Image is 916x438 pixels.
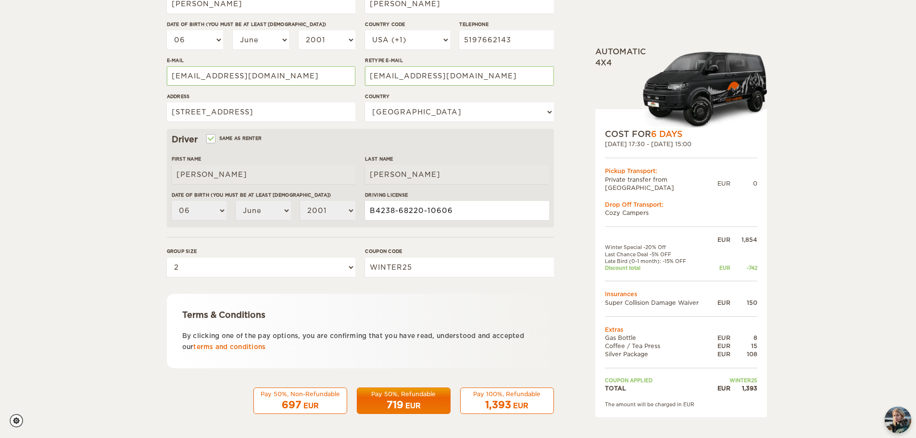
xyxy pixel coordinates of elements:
[605,175,717,192] td: Private transfer from [GEOGRAPHIC_DATA]
[730,179,757,188] div: 0
[365,248,553,255] label: Coupon code
[182,309,539,321] div: Terms & Conditions
[365,93,553,100] label: Country
[365,57,553,64] label: Retype E-mail
[459,30,553,50] input: e.g. 1 234 567 890
[712,342,730,350] div: EUR
[513,401,528,411] div: EUR
[167,66,355,86] input: e.g. example@example.com
[605,264,712,271] td: Discount total
[730,342,757,350] div: 15
[730,384,757,392] div: 1,393
[605,384,712,392] td: TOTAL
[651,129,682,139] span: 6 Days
[365,66,553,86] input: e.g. example@example.com
[605,200,757,209] div: Drop Off Transport:
[885,407,911,433] img: Freyja at Cozy Campers
[167,21,355,28] label: Date of birth (You must be at least [DEMOGRAPHIC_DATA])
[357,388,451,414] button: Pay 50%, Refundable 719 EUR
[730,334,757,342] div: 8
[172,155,355,163] label: First Name
[634,50,767,128] img: Cozy-3.png
[10,414,29,427] a: Cookie settings
[207,137,213,143] input: Same as renter
[605,209,757,217] td: Cozy Campers
[365,201,549,220] input: e.g. 14789654B
[485,399,511,411] span: 1,393
[712,299,730,307] div: EUR
[605,258,712,264] td: Late Bird (0-1 month): -15% OFF
[730,299,757,307] div: 150
[712,350,730,358] div: EUR
[605,140,757,148] div: [DATE] 17:30 - [DATE] 15:00
[712,236,730,244] div: EUR
[712,334,730,342] div: EUR
[303,401,319,411] div: EUR
[605,377,712,384] td: Coupon applied
[605,350,712,358] td: Silver Package
[717,179,730,188] div: EUR
[605,167,757,175] div: Pickup Transport:
[885,407,911,433] button: chat-button
[167,248,355,255] label: Group size
[605,244,712,250] td: Winter Special -20% Off
[605,401,757,408] div: The amount will be charged in EUR
[172,165,355,184] input: e.g. William
[712,264,730,271] div: EUR
[365,191,549,199] label: Driving License
[365,155,549,163] label: Last Name
[466,390,548,398] div: Pay 100%, Refundable
[253,388,347,414] button: Pay 50%, Non-Refundable 697 EUR
[365,165,549,184] input: e.g. Smith
[460,388,554,414] button: Pay 100%, Refundable 1,393 EUR
[605,251,712,258] td: Last Chance Deal -5% OFF
[182,330,539,353] p: By clicking one of the pay options, you are confirming that you have read, understood and accepte...
[712,384,730,392] div: EUR
[730,350,757,358] div: 108
[730,264,757,271] div: -742
[365,21,450,28] label: Country Code
[387,399,403,411] span: 719
[405,401,421,411] div: EUR
[595,47,767,128] div: Automatic 4x4
[172,134,549,145] div: Driver
[167,57,355,64] label: E-mail
[605,128,757,140] div: COST FOR
[605,290,757,298] td: Insurances
[605,325,757,334] td: Extras
[363,390,444,398] div: Pay 50%, Refundable
[167,102,355,122] input: e.g. Street, City, Zip Code
[605,334,712,342] td: Gas Bottle
[193,343,265,350] a: terms and conditions
[172,191,355,199] label: Date of birth (You must be at least [DEMOGRAPHIC_DATA])
[605,299,712,307] td: Super Collision Damage Waiver
[712,377,757,384] td: WINTER25
[167,93,355,100] label: Address
[730,236,757,244] div: 1,854
[207,134,262,143] label: Same as renter
[459,21,553,28] label: Telephone
[605,342,712,350] td: Coffee / Tea Press
[260,390,341,398] div: Pay 50%, Non-Refundable
[282,399,301,411] span: 697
